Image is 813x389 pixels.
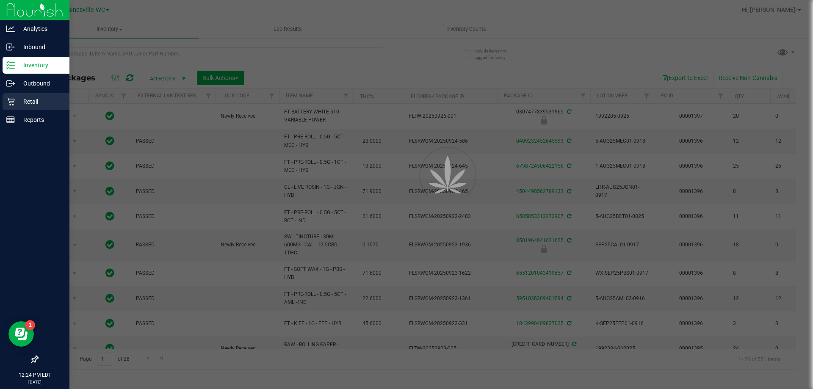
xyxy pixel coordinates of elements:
[15,42,66,52] p: Inbound
[6,25,15,33] inline-svg: Analytics
[15,24,66,34] p: Analytics
[4,379,66,385] p: [DATE]
[6,79,15,88] inline-svg: Outbound
[8,321,34,347] iframe: Resource center
[6,43,15,51] inline-svg: Inbound
[6,97,15,106] inline-svg: Retail
[15,97,66,107] p: Retail
[6,116,15,124] inline-svg: Reports
[4,371,66,379] p: 12:24 PM EDT
[15,115,66,125] p: Reports
[15,78,66,88] p: Outbound
[15,60,66,70] p: Inventory
[6,61,15,69] inline-svg: Inventory
[25,320,35,330] iframe: Resource center unread badge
